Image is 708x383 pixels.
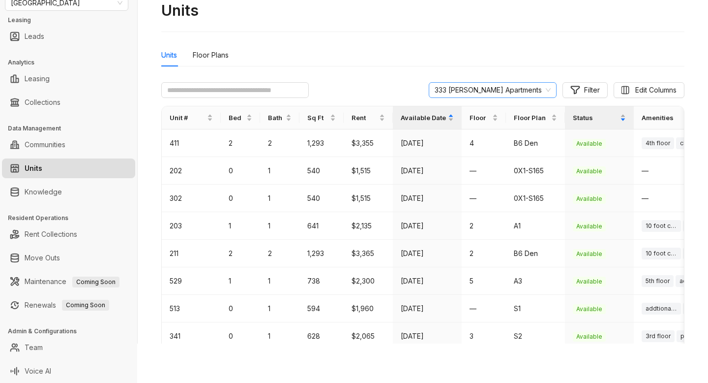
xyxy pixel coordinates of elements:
[573,113,618,123] span: Status
[299,129,344,157] td: 1,293
[221,157,260,185] td: 0
[393,212,462,240] td: [DATE]
[221,106,260,129] th: Bed
[393,295,462,322] td: [DATE]
[2,361,135,381] li: Voice AI
[229,113,244,123] span: Bed
[25,27,44,46] a: Leads
[642,330,675,342] div: 3rd floor
[299,295,344,322] td: 594
[514,249,538,257] span: B6 Den
[462,240,506,267] td: 2
[25,248,60,268] a: Move Outs
[2,93,135,112] li: Collections
[429,82,557,98] div: Change Community
[514,166,544,175] span: 0X1-S165
[642,194,649,202] span: —
[344,157,393,185] td: $1,515
[260,157,299,185] td: 1
[573,139,606,149] span: Available
[260,295,299,322] td: 1
[307,113,328,123] span: Sq Ft
[260,185,299,212] td: 1
[514,113,549,123] span: Floor Plan
[162,240,221,267] td: 211
[299,322,344,350] td: 628
[642,248,681,259] div: 10 foot ceilings
[573,222,606,231] span: Available
[25,93,60,112] a: Collections
[221,322,260,350] td: 0
[514,222,521,230] span: A1
[393,322,462,350] td: [DATE]
[642,166,649,175] span: —
[161,50,177,61] div: Units
[462,129,506,157] td: 4
[8,58,137,67] h3: Analytics
[584,85,600,96] span: Filter
[25,295,109,315] a: RenewalsComing Soon
[25,361,51,381] a: Voice AI
[635,85,677,96] span: Edit Columns
[614,82,684,98] button: Edit Columns
[260,106,299,129] th: Bath
[2,295,135,315] li: Renewals
[299,212,344,240] td: 641
[562,82,608,98] button: Filter
[573,277,606,287] span: Available
[514,139,538,147] span: B6 Den
[2,182,135,202] li: Knowledge
[8,327,137,336] h3: Admin & Configurations
[221,185,260,212] td: 0
[344,267,393,295] td: $2,300
[25,224,77,244] a: Rent Collections
[260,267,299,295] td: 1
[162,295,221,322] td: 513
[221,295,260,322] td: 0
[393,129,462,157] td: [DATE]
[162,212,221,240] td: 203
[435,83,551,97] span: Change Community
[344,106,393,129] th: Rent
[573,304,606,314] span: Available
[221,267,260,295] td: 1
[2,338,135,357] li: Team
[161,1,199,20] h2: Units
[344,185,393,212] td: $1,515
[268,113,284,123] span: Bath
[401,113,446,123] span: Available Date
[221,240,260,267] td: 2
[299,240,344,267] td: 1,293
[642,220,681,232] div: 10 foot ceilings
[221,212,260,240] td: 1
[299,267,344,295] td: 738
[573,332,606,342] span: Available
[25,135,65,155] a: Communities
[299,185,344,212] td: 540
[393,157,462,185] td: [DATE]
[162,129,221,157] td: 411
[462,185,506,212] td: —
[260,212,299,240] td: 1
[462,267,506,295] td: 5
[2,135,135,155] li: Communities
[462,157,506,185] td: —
[393,240,462,267] td: [DATE]
[25,159,42,178] a: Units
[8,16,137,25] h3: Leasing
[462,322,506,350] td: 3
[62,300,109,311] span: Coming Soon
[2,272,135,291] li: Maintenance
[260,322,299,350] td: 1
[344,129,393,157] td: $3,355
[506,106,565,129] th: Floor Plan
[162,185,221,212] td: 302
[462,106,506,129] th: Floor
[462,295,506,322] td: —
[344,212,393,240] td: $2,135
[344,322,393,350] td: $2,065
[221,129,260,157] td: 2
[25,182,62,202] a: Knowledge
[2,248,135,268] li: Move Outs
[642,275,674,287] div: 5th floor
